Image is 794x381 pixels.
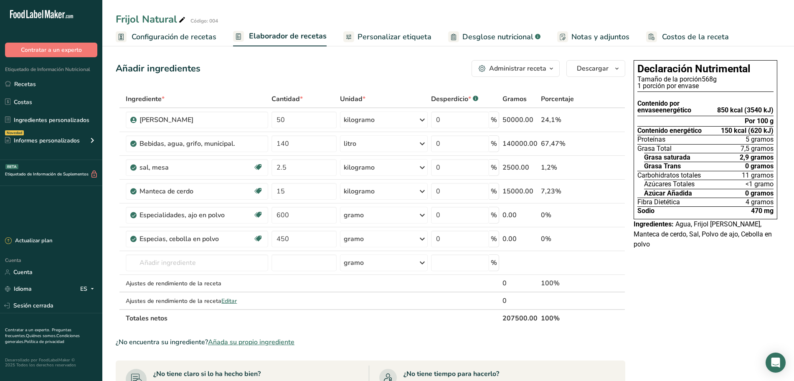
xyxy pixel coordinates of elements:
font: sal, mesa [140,163,169,172]
font: Costas [14,98,32,106]
font: ¿No tiene tiempo para hacerlo? [403,369,499,378]
font: kilogramo [344,115,375,124]
font: Cuenta [13,268,33,276]
font: 0% [541,234,551,244]
font: gramo [344,234,364,244]
font: Configuración de recetas [132,32,216,42]
font: Etiquetado de Información de Suplementos [5,171,89,177]
font: Código: 004 [190,18,218,24]
font: kilogramo [344,187,375,196]
font: 0 [502,279,507,288]
font: Grasa Total [637,145,672,152]
font: 4 gramos [746,198,774,206]
font: 470 mg [751,207,774,215]
a: Contratar a un experto. [5,327,50,333]
font: 2025 Todos los derechos reservados [5,362,76,368]
font: Preguntas frecuentes. [5,327,71,339]
font: Añadir ingredientes [116,62,200,75]
font: <1 gramo [746,180,774,188]
font: Contenido por envase [637,99,680,114]
div: Abrir Intercom Messenger [766,353,786,373]
font: Ingrediente [126,94,162,104]
font: Especias, cebolla en polvo [140,234,219,244]
font: Declaración Nutrimental [637,63,751,75]
font: energético [659,106,691,114]
font: Carbohidratos totales [637,171,701,179]
a: Elaborador de recetas [233,27,327,47]
font: Cuenta [5,257,21,264]
font: Idioma [14,285,32,293]
font: 1 porción por envase [637,82,699,90]
font: Condiciones generales. [5,333,80,345]
input: Añadir ingrediente [126,254,268,271]
font: 568g [702,75,717,83]
font: ¿No encuentra su ingrediente? [116,338,208,347]
font: Añada su propio ingrediente [208,338,294,347]
font: Totales netos [126,314,167,323]
font: Administrar receta [489,64,546,73]
font: Manteca de cerdo [140,187,193,196]
font: Por 100 g [745,117,774,125]
font: 0.00 [502,234,517,244]
font: Costos de la receta [662,32,729,42]
font: ¿No tiene claro si lo ha hecho bien? [153,369,261,378]
font: Grasa Trans [644,162,681,170]
font: BETA [7,164,17,169]
a: Notas y adjuntos [557,28,629,46]
font: Sodio [637,207,654,215]
font: Actualizar plan [15,237,52,244]
font: gramo [344,258,364,267]
font: 11 gramos [742,171,774,179]
font: 0 gramos [745,162,774,170]
font: Ingredientes: [634,220,674,228]
font: Unidad [340,94,363,104]
button: Descargar [566,60,625,77]
font: kilogramo [344,163,375,172]
font: [PERSON_NAME] [140,115,193,124]
font: 67,47% [541,139,566,148]
a: Configuración de recetas [116,28,216,46]
font: Ajustes de rendimiento de la receta [126,279,221,287]
font: Especialidades, ajo en polvo [140,211,225,220]
font: Agua, Frijol [PERSON_NAME], Manteca de cerdo, Sal, Polvo de ajo, Cebolla en polvo [634,220,772,248]
a: Quiénes somos. [26,333,56,339]
font: 150 kcal (620 kJ) [721,127,774,135]
font: Azúcares Totales [644,180,695,188]
font: 0.00 [502,211,517,220]
font: 207500.00 [502,314,538,323]
font: Contenido energético [637,127,702,135]
font: gramo [344,211,364,220]
font: 5 gramos [746,135,774,143]
font: 100% [541,314,560,323]
font: 140000.00 [502,139,538,148]
font: Grasa saturada [644,153,690,161]
font: Ajustes de rendimiento de la receta [126,297,221,305]
font: Etiquetado de Información Nutricional [5,66,90,73]
font: Porcentaje [541,94,574,104]
font: 7,5 gramos [741,145,774,152]
a: Política de privacidad [24,339,64,345]
font: Desglose nutricional [462,32,533,42]
font: Sesión cerrada [13,302,53,310]
a: Costos de la receta [646,28,729,46]
font: Azúcar Añadida [644,189,692,197]
font: 2500.00 [502,163,529,172]
font: Bebidas, agua, grifo, municipal. [140,139,235,148]
font: Gramos [502,94,527,104]
button: Administrar receta [472,60,560,77]
font: Cantidad [271,94,300,104]
font: Desarrollado por FoodLabelMaker © [5,357,75,363]
font: Proteínas [637,135,665,143]
font: 7,23% [541,187,561,196]
font: Tamaño de la porción [637,75,702,83]
font: litro [344,139,356,148]
font: Descargar [577,64,609,73]
font: 100% [541,279,560,288]
font: Personalizar etiqueta [358,32,431,42]
font: 24,1% [541,115,561,124]
font: Novedad [7,130,22,135]
font: 2,9 gramos [740,153,774,161]
font: Elaborador de recetas [249,31,327,41]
